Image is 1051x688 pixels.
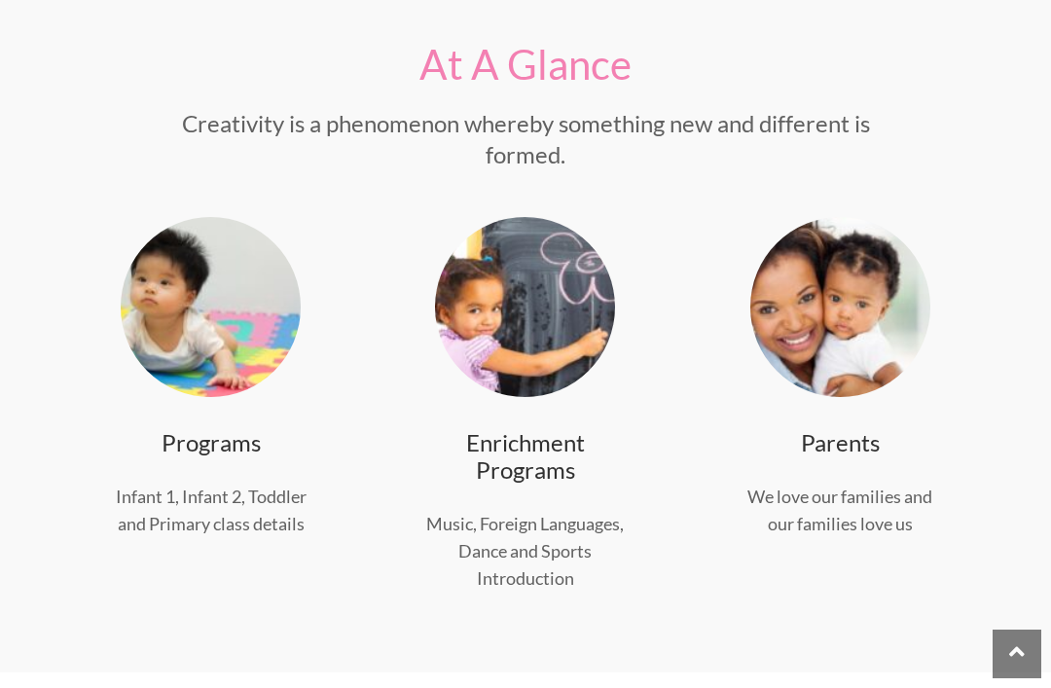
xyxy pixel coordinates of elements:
[146,108,905,170] p: Creativity is a phenomenon whereby something new and different is formed.
[162,428,261,456] a: Programs
[466,428,585,484] a: Enrichment Programs
[146,41,905,88] h2: At A Glance
[421,510,629,592] p: Music, Foreign Languages, Dance and Sports Introduction
[801,428,880,456] a: Parents
[737,483,944,537] p: We love our families and our families love us
[107,483,314,537] p: Infant 1, Infant 2, Toddler and Primary class details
